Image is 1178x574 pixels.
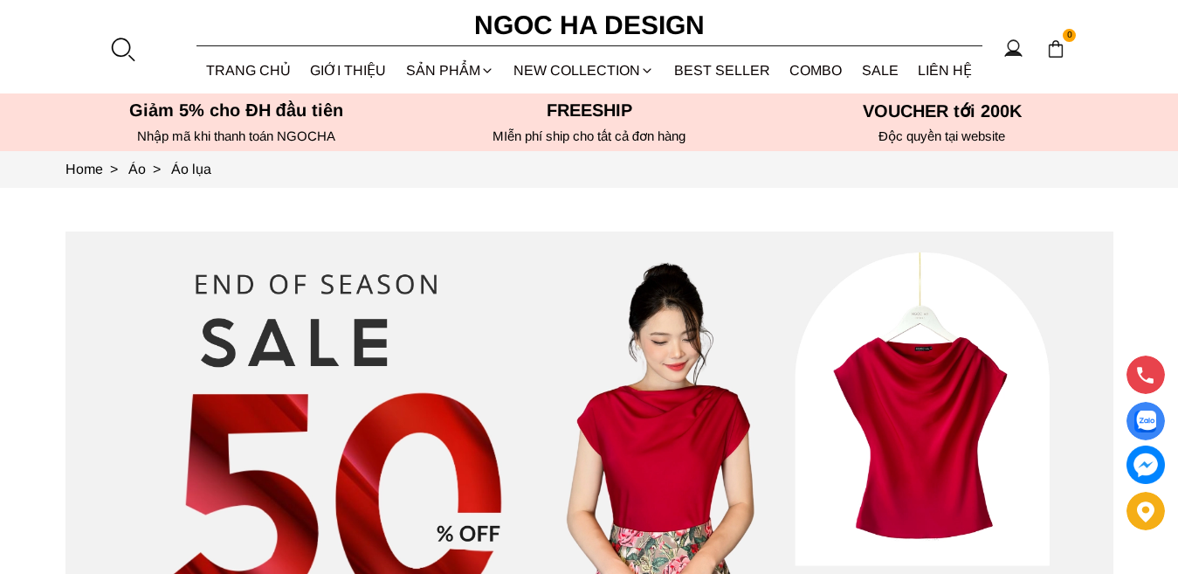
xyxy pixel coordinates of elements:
img: img-CART-ICON-ksit0nf1 [1046,39,1065,59]
a: TRANG CHỦ [196,47,301,93]
h5: VOUCHER tới 200K [771,100,1113,121]
img: Display image [1134,411,1156,432]
a: Display image [1126,402,1165,440]
div: SẢN PHẨM [396,47,505,93]
a: GIỚI THIỆU [300,47,396,93]
a: NEW COLLECTION [504,47,665,93]
a: Link to Home [65,162,128,176]
font: Giảm 5% cho ĐH đầu tiên [129,100,343,120]
a: messenger [1126,446,1165,484]
a: LIÊN HỆ [908,47,982,93]
font: Freeship [547,100,632,120]
a: SALE [852,47,909,93]
a: Link to Áo [128,162,171,176]
a: Combo [780,47,852,93]
span: > [146,162,168,176]
span: 0 [1063,29,1077,43]
a: BEST SELLER [665,47,781,93]
a: Ngoc Ha Design [458,4,720,46]
span: > [103,162,125,176]
h6: Độc quyền tại website [771,128,1113,144]
h6: MIễn phí ship cho tất cả đơn hàng [418,128,761,144]
font: Nhập mã khi thanh toán NGOCHA [137,128,335,143]
a: Link to Áo lụa [171,162,211,176]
